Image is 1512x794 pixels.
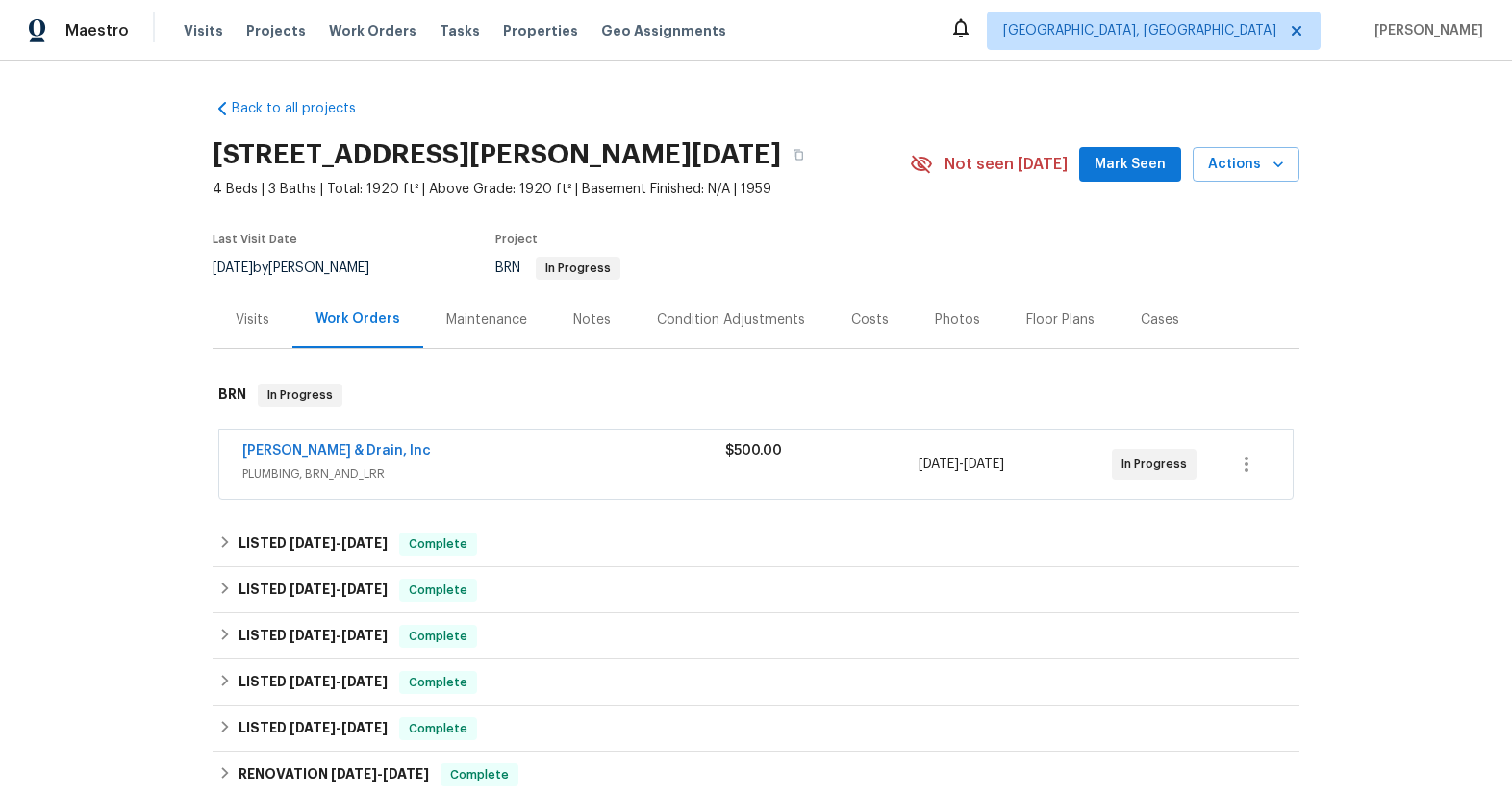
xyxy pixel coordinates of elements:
[246,21,306,40] span: Projects
[213,521,1299,567] div: LISTED [DATE]-[DATE]Complete
[218,384,246,407] h6: BRN
[401,673,475,692] span: Complete
[341,583,388,596] span: [DATE]
[213,99,397,118] a: Back to all projects
[401,627,475,646] span: Complete
[213,145,781,164] h2: [STREET_ADDRESS][PERSON_NAME][DATE]
[781,137,816,172] button: Copy Address
[242,464,725,484] span: PLUMBING, BRN_AND_LRR
[1121,455,1195,474] span: In Progress
[341,536,388,550] span: [DATE]
[935,310,980,330] div: Photos
[290,721,336,734] span: [DATE]
[573,310,611,330] div: Notes
[401,534,475,554] span: Complete
[213,613,1299,659] div: LISTED [DATE]-[DATE]Complete
[919,458,959,471] span: [DATE]
[213,567,1299,613] div: LISTED [DATE]-[DATE]Complete
[239,763,429,786] h6: RENOVATION
[290,675,388,688] span: -
[239,579,388,602] h6: LISTED
[1193,147,1299,183] button: Actions
[440,24,480,37] span: Tasks
[1141,310,1179,330] div: Cases
[290,629,388,642] span: -
[213,261,253,275] span: [DATE]
[329,21,416,40] span: Work Orders
[945,155,1068,174] span: Not seen [DATE]
[495,234,538,245] span: Project
[341,629,388,642] span: [DATE]
[290,629,336,642] span: [DATE]
[239,625,388,648] h6: LISTED
[213,234,297,245] span: Last Visit Date
[331,767,429,781] span: -
[290,721,388,734] span: -
[290,536,388,550] span: -
[1079,147,1181,183] button: Mark Seen
[401,719,475,738] span: Complete
[239,717,388,740] h6: LISTED
[442,765,517,784] span: Complete
[341,675,388,688] span: [DATE]
[236,310,269,330] div: Visits
[495,261,620,275] span: BRN
[290,536,336,550] span: [DATE]
[383,767,429,781] span: [DATE]
[213,257,392,280] div: by [PERSON_NAME]
[213,364,1299,426] div: BRN In Progress
[290,583,388,596] span: -
[657,310,805,330] div: Condition Adjustments
[290,583,336,596] span: [DATE]
[503,21,578,40] span: Properties
[964,458,1004,471] span: [DATE]
[401,581,475,600] span: Complete
[184,21,223,40] span: Visits
[851,310,889,330] div: Costs
[1208,153,1284,177] span: Actions
[260,385,340,405] span: In Progress
[725,444,782,458] span: $500.00
[290,675,336,688] span: [DATE]
[601,21,726,40] span: Geo Assignments
[538,262,618,274] span: In Progress
[1095,153,1166,177] span: Mark Seen
[919,455,1004,474] span: -
[446,310,527,330] div: Maintenance
[213,659,1299,706] div: LISTED [DATE]-[DATE]Complete
[65,21,129,40] span: Maestro
[1026,310,1095,330] div: Floor Plans
[341,721,388,734] span: [DATE]
[315,310,400,329] div: Work Orders
[242,444,431,458] a: [PERSON_NAME] & Drain, Inc
[1367,21,1483,40] span: [PERSON_NAME]
[239,671,388,694] h6: LISTED
[1003,21,1276,40] span: [GEOGRAPHIC_DATA], [GEOGRAPHIC_DATA]
[331,767,377,781] span: [DATE]
[213,706,1299,752] div: LISTED [DATE]-[DATE]Complete
[213,180,910,199] span: 4 Beds | 3 Baths | Total: 1920 ft² | Above Grade: 1920 ft² | Basement Finished: N/A | 1959
[239,533,388,556] h6: LISTED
